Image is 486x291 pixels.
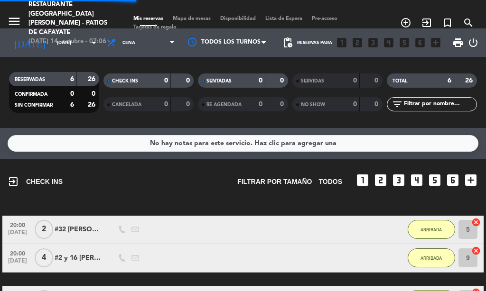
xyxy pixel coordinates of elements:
[409,173,424,188] i: looks_4
[70,101,74,108] strong: 6
[421,227,442,232] span: ARRIBADA
[6,258,29,269] span: [DATE]
[261,16,307,21] span: Lista de Espera
[129,25,181,30] span: Tarjetas de regalo
[15,92,47,97] span: CONFIRMADA
[206,102,242,107] span: RE AGENDADA
[427,173,442,188] i: looks_5
[35,220,53,239] span: 2
[452,37,464,48] span: print
[259,101,262,108] strong: 0
[112,102,141,107] span: CANCELADA
[7,14,21,28] i: menu
[367,36,379,49] i: looks_3
[465,77,475,84] strong: 26
[112,79,138,83] span: CHECK INS
[373,173,388,188] i: looks_two
[448,77,451,84] strong: 6
[307,16,342,21] span: Pre-acceso
[280,77,286,84] strong: 0
[463,17,474,28] i: search
[88,76,97,82] strong: 26
[471,246,481,255] i: cancel
[70,76,74,82] strong: 6
[421,17,432,28] i: exit_to_app
[318,176,342,187] span: TODOS
[6,229,29,240] span: [DATE]
[445,173,460,188] i: looks_6
[374,77,380,84] strong: 0
[92,91,97,97] strong: 0
[55,224,102,235] div: #32 [PERSON_NAME]
[430,36,442,49] i: add_box
[383,36,395,49] i: looks_4
[374,101,380,108] strong: 0
[186,77,192,84] strong: 0
[414,36,426,49] i: looks_6
[164,101,168,108] strong: 0
[336,36,348,49] i: looks_one
[301,102,325,107] span: NO SHOW
[168,16,215,21] span: Mapa de mesas
[463,173,478,188] i: add_box
[8,176,63,187] span: CHECK INS
[421,255,442,261] span: ARRIBADA
[392,99,403,110] i: filter_list
[88,101,97,108] strong: 26
[6,219,29,230] span: 20:00
[442,17,453,28] i: turned_in_not
[7,33,52,52] i: [DATE]
[55,253,102,264] div: #2 y 16 [PERSON_NAME][GEOGRAPHIC_DATA]
[88,37,100,48] i: arrow_drop_down
[150,138,336,149] div: No hay notas para este servicio. Haz clic para agregar una
[15,103,53,108] span: SIN CONFIRMAR
[186,101,192,108] strong: 0
[129,16,168,21] span: Mis reservas
[6,247,29,258] span: 20:00
[35,248,53,267] span: 4
[391,173,406,188] i: looks_3
[282,37,293,48] span: pending_actions
[70,91,74,97] strong: 0
[355,173,370,188] i: looks_one
[351,36,364,49] i: looks_two
[353,77,357,84] strong: 0
[467,37,479,48] i: power_settings_new
[297,40,332,45] span: Reservas para
[408,220,455,239] button: ARRIBADA
[8,176,19,187] i: exit_to_app
[7,14,21,32] button: menu
[398,36,411,49] i: looks_5
[15,77,45,82] span: RESERVADAS
[280,101,286,108] strong: 0
[408,248,455,267] button: ARRIBADA
[164,77,168,84] strong: 0
[467,28,479,57] div: LOG OUT
[301,79,324,83] span: SERVIDAS
[206,79,232,83] span: SENTADAS
[259,77,262,84] strong: 0
[215,16,261,21] span: Disponibilidad
[393,79,407,83] span: TOTAL
[403,99,477,109] input: Filtrar por nombre...
[237,176,312,187] span: Filtrar por tamaño
[471,218,481,227] i: cancel
[400,17,411,28] i: add_circle_outline
[122,40,135,45] span: Cena
[353,101,357,108] strong: 0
